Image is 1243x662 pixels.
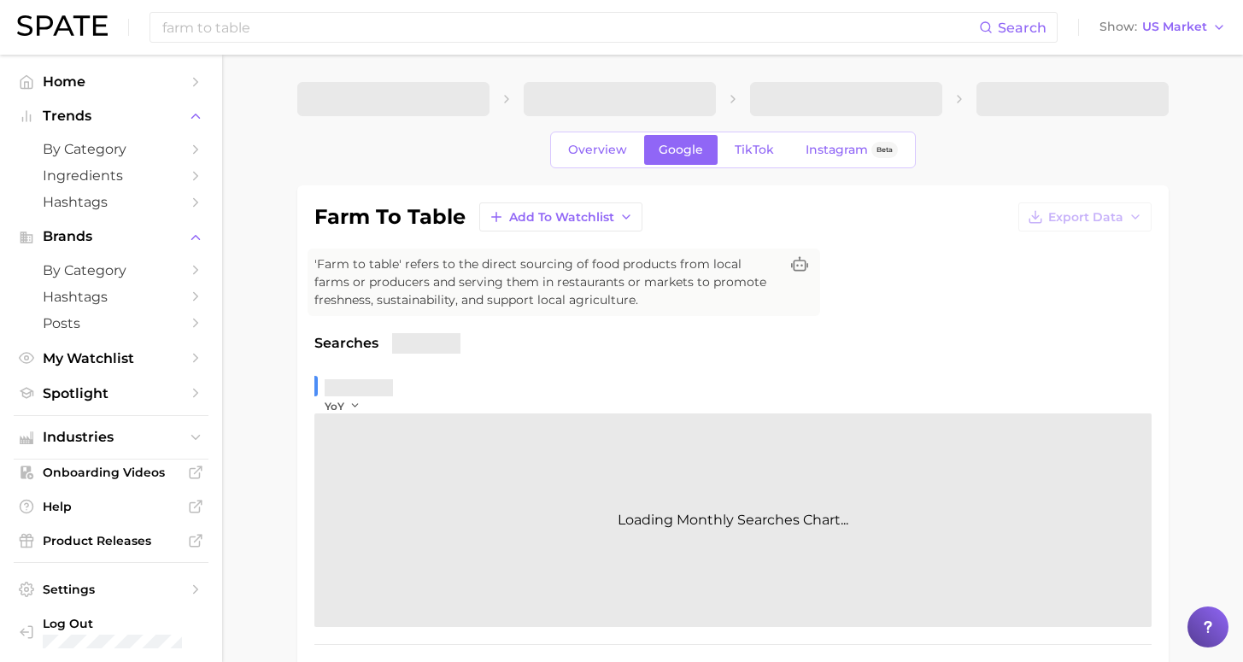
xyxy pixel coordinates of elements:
[14,528,208,554] a: Product Releases
[14,310,208,337] a: Posts
[43,350,179,366] span: My Watchlist
[161,13,979,42] input: Search here for a brand, industry, or ingredient
[509,210,614,225] span: Add to Watchlist
[14,380,208,407] a: Spotlight
[43,194,179,210] span: Hashtags
[43,430,179,445] span: Industries
[1142,22,1207,32] span: US Market
[43,141,179,157] span: by Category
[14,494,208,519] a: Help
[43,465,179,480] span: Onboarding Videos
[791,135,912,165] a: InstagramBeta
[14,68,208,95] a: Home
[568,143,627,157] span: Overview
[43,262,179,278] span: by Category
[659,143,703,157] span: Google
[314,207,466,227] h1: farm to table
[877,143,893,157] span: Beta
[325,399,361,413] button: YoY
[14,611,208,653] a: Log out. Currently logged in with e-mail alyssa@spate.nyc.
[14,577,208,602] a: Settings
[314,413,1152,627] div: Loading Monthly Searches Chart...
[720,135,789,165] a: TikTok
[644,135,718,165] a: Google
[43,582,179,597] span: Settings
[14,460,208,485] a: Onboarding Videos
[314,255,779,309] span: 'Farm to table' refers to the direct sourcing of food products from local farms or producers and ...
[14,162,208,189] a: Ingredients
[14,189,208,215] a: Hashtags
[735,143,774,157] span: TikTok
[1095,16,1230,38] button: ShowUS Market
[14,224,208,249] button: Brands
[43,73,179,90] span: Home
[43,289,179,305] span: Hashtags
[14,103,208,129] button: Trends
[14,425,208,450] button: Industries
[479,202,642,231] button: Add to Watchlist
[1099,22,1137,32] span: Show
[43,499,179,514] span: Help
[806,143,868,157] span: Instagram
[1018,202,1152,231] button: Export Data
[14,284,208,310] a: Hashtags
[314,333,378,354] span: Searches
[43,616,195,631] span: Log Out
[43,533,179,548] span: Product Releases
[43,108,179,124] span: Trends
[325,399,344,413] span: YoY
[14,345,208,372] a: My Watchlist
[1048,210,1123,225] span: Export Data
[14,136,208,162] a: by Category
[43,167,179,184] span: Ingredients
[998,20,1047,36] span: Search
[43,385,179,401] span: Spotlight
[554,135,642,165] a: Overview
[14,257,208,284] a: by Category
[17,15,108,36] img: SPATE
[43,229,179,244] span: Brands
[43,315,179,331] span: Posts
